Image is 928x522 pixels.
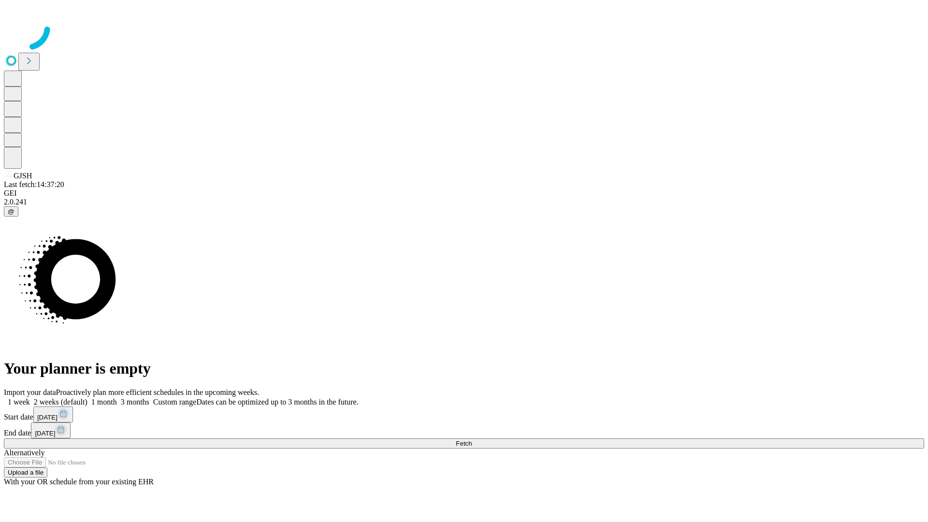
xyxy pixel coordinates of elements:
[56,388,259,396] span: Proactively plan more efficient schedules in the upcoming weeks.
[14,172,32,180] span: GJSH
[4,198,924,206] div: 2.0.241
[153,398,196,406] span: Custom range
[196,398,358,406] span: Dates can be optimized up to 3 months in the future.
[4,449,44,457] span: Alternatively
[4,467,47,478] button: Upload a file
[8,208,14,215] span: @
[121,398,149,406] span: 3 months
[8,398,30,406] span: 1 week
[35,430,55,437] span: [DATE]
[4,478,154,486] span: With your OR schedule from your existing EHR
[4,388,56,396] span: Import your data
[37,414,58,421] span: [DATE]
[33,406,73,422] button: [DATE]
[4,206,18,217] button: @
[4,189,924,198] div: GEI
[4,422,924,438] div: End date
[4,360,924,377] h1: Your planner is empty
[34,398,87,406] span: 2 weeks (default)
[91,398,117,406] span: 1 month
[4,180,64,188] span: Last fetch: 14:37:20
[456,440,472,447] span: Fetch
[4,406,924,422] div: Start date
[31,422,71,438] button: [DATE]
[4,438,924,449] button: Fetch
